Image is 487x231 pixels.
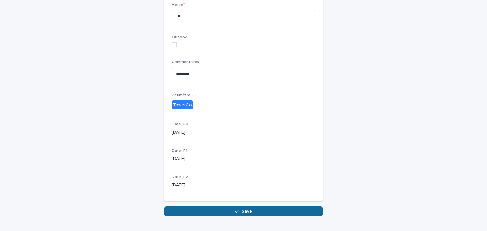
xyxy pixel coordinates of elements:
[172,129,315,136] p: [DATE]
[172,182,315,189] p: [DATE]
[172,175,188,179] span: Date_P2
[164,206,323,216] button: Save
[172,156,315,162] p: [DATE]
[172,35,187,39] span: Outlook
[172,60,201,64] span: Commentaires
[242,209,252,214] span: Save
[172,122,188,126] span: Date_P0
[172,100,193,110] div: TowerCo
[172,149,187,153] span: Date_P1
[172,3,185,7] span: Heure
[172,93,196,97] span: Périmètre - T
